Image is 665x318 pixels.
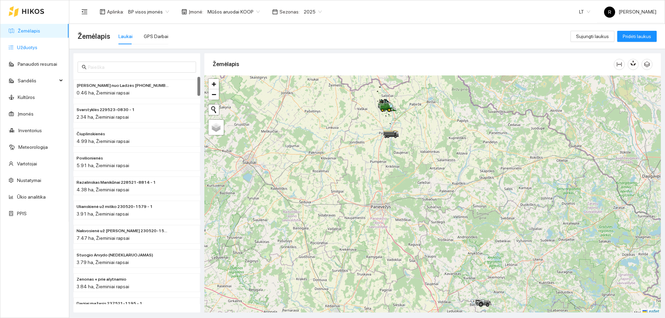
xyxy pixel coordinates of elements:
span: Sandėlis [18,74,57,88]
span: 4.99 ha, Žieminiai rapsai [77,138,130,144]
span: Aplinka : [107,8,124,16]
a: PPIS [17,211,27,216]
span: Sezonas : [280,8,300,16]
span: R [608,7,611,18]
span: Paškevičiaus Felikso nuo Ladzės (2) 229525-2470 - 2 [77,82,169,89]
div: GPS Darbai [144,33,168,40]
span: layout [100,9,105,15]
span: 4.38 ha, Žieminiai rapsai [77,187,129,192]
span: 2.34 ha, Žieminiai rapsai [77,114,129,120]
span: 5.91 ha, Žieminiai rapsai [77,163,129,168]
button: Pridėti laukus [617,31,657,42]
div: Žemėlapis [213,54,614,74]
span: menu-fold [81,9,88,15]
span: Žemėlapis [78,31,110,42]
a: Vartotojai [17,161,37,166]
a: Įmonės [18,111,34,117]
a: Inventorius [18,128,42,133]
div: Laukai [118,33,133,40]
span: Ulianskienė už miško 230520-1579 - 1 [77,203,153,210]
span: Sujungti laukus [576,33,609,40]
a: Pridėti laukus [617,34,657,39]
span: − [212,90,216,99]
a: Zoom out [209,89,219,100]
a: Meteorologija [18,144,48,150]
button: column-width [614,59,625,70]
a: Kultūros [18,94,35,100]
span: Razalinskas Manikūnai 228521-8814 - 1 [77,179,156,186]
button: menu-fold [78,5,91,19]
span: 3.84 ha, Žieminiai rapsai [77,284,129,289]
span: 7.47 ha, Žieminiai rapsai [77,235,130,241]
span: Mūšos aruodai KOOP [207,7,260,17]
span: + [212,80,216,88]
span: 3.79 ha, Žieminiai rapsai [77,260,129,265]
span: Svarstyklės 229523-0830 - 1 [77,107,135,113]
span: column-width [614,62,624,67]
span: 3.91 ha, Žieminiai rapsai [77,211,129,217]
span: LT [579,7,590,17]
span: 0.46 ha, Žieminiai rapsai [77,90,130,96]
span: Povilionienės [77,155,103,162]
a: Layers [209,120,224,135]
a: Užduotys [17,45,37,50]
span: Nakvosienė už miško 230520-1579 - 2 [77,228,169,234]
a: Zoom in [209,79,219,89]
span: shop [181,9,187,15]
span: Įmonė : [189,8,203,16]
span: Stuogio Arvydo (NEDEKLARUOJAMAS) [77,252,153,258]
span: 2025 [304,7,322,17]
a: Ūkio analitika [17,194,46,200]
input: Paieška [88,63,192,71]
span: Čiuplinskienės [77,131,105,137]
span: search [82,65,87,70]
span: Zenonas + prie alytnamio [77,276,126,283]
a: Sujungti laukus [570,34,614,39]
span: [PERSON_NAME] [604,9,656,15]
span: BP visos įmonės [128,7,169,17]
span: Pridėti laukus [623,33,651,40]
button: Initiate a new search [209,105,219,115]
a: Nustatymai [17,178,41,183]
a: Leaflet [642,309,659,314]
a: Panaudoti resursai [18,61,57,67]
span: Dagiai mažasis 237521-1195 - 1 [77,300,142,307]
span: calendar [272,9,278,15]
button: Sujungti laukus [570,31,614,42]
a: Žemėlapis [18,28,40,34]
